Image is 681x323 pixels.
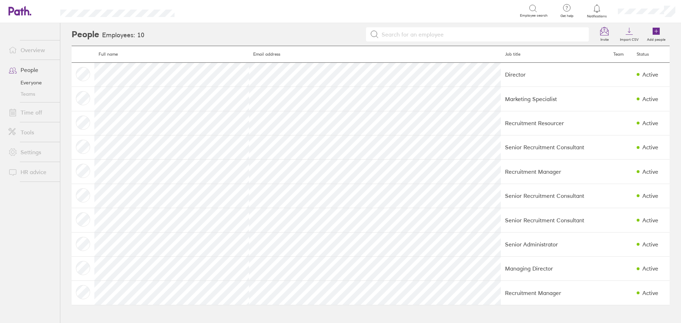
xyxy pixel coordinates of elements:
div: Active [642,96,658,102]
td: Recruitment Manager [501,160,609,184]
label: Invite [596,35,613,42]
td: Recruitment Resourcer [501,111,609,135]
div: Active [642,144,658,150]
a: HR advice [3,165,60,179]
span: Get help [555,14,578,18]
a: Everyone [3,77,60,88]
h3: Employees: 10 [102,32,144,39]
td: Senior Administrator [501,232,609,256]
div: Active [642,168,658,175]
div: Active [642,71,658,78]
td: Senior Recruitment Consultant [501,184,609,208]
td: Marketing Specialist [501,87,609,111]
td: Director [501,62,609,87]
th: Email address [249,46,501,63]
div: Active [642,217,658,223]
td: Managing Director [501,256,609,280]
a: People [3,63,60,77]
td: Senior Recruitment Consultant [501,135,609,159]
div: Active [642,120,658,126]
a: Tools [3,125,60,139]
th: Status [632,46,670,63]
span: Employee search [520,13,548,18]
a: Time off [3,105,60,119]
a: Add people [643,23,670,46]
a: Teams [3,88,60,100]
a: Import CSV [616,23,643,46]
div: Active [642,193,658,199]
th: Full name [94,46,249,63]
div: Active [642,290,658,296]
div: Active [642,241,658,247]
th: Team [609,46,632,63]
h2: People [72,23,99,46]
label: Import CSV [616,35,643,42]
span: Notifications [586,14,609,18]
input: Search for an employee [379,28,585,41]
label: Add people [643,35,670,42]
a: Settings [3,145,60,159]
div: Search [194,7,212,14]
a: Notifications [586,4,609,18]
a: Invite [593,23,616,46]
td: Recruitment Manager [501,281,609,305]
td: Senior Recruitment Consultant [501,208,609,232]
th: Job title [501,46,609,63]
div: Active [642,265,658,272]
a: Overview [3,43,60,57]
